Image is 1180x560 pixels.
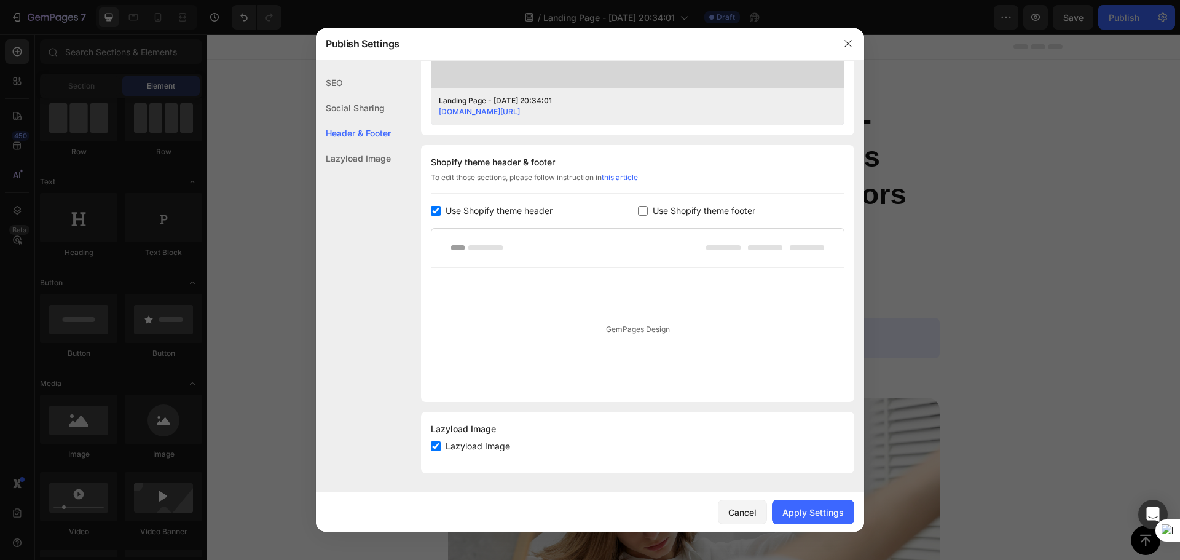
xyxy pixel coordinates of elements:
[316,95,391,120] div: Social Sharing
[300,245,382,255] strong: [PERSON_NAME]
[316,28,832,60] div: Publish Settings
[728,506,757,519] div: Cancel
[316,146,391,171] div: Lazyload Image
[772,500,854,524] button: Apply Settings
[316,120,391,146] div: Header & Footer
[718,500,767,524] button: Cancel
[241,232,278,269] img: gempages_559228028513682413-9f4909aa-1c4a-47b6-98ff-10d1df9cdbb6.png
[653,203,755,218] span: Use Shopify theme footer
[431,172,844,194] div: To edit those sections, please follow instruction in
[264,295,617,311] span: “A Discovery That Left Foot Specialists Speechless"
[431,268,844,392] div: GemPages Design
[446,439,510,454] span: Lazyload Image
[602,173,638,182] a: this article
[387,243,390,258] p: |
[431,155,844,170] div: Shopify theme header & footer
[439,107,520,116] a: [DOMAIN_NAME][URL]
[289,243,383,258] p: By
[782,506,844,519] div: Apply Settings
[446,203,553,218] span: Use Shopify theme header
[316,70,391,95] div: SEO
[431,422,844,436] div: Lazyload Image
[395,243,506,258] p: Last Updated Mar 3.2025
[241,65,733,217] h2: Why Are Thousands of Middle-Aged Adults Raving About This Odd-Looking Insole That Doctors Can’t E...
[439,95,817,106] div: Landing Page - [DATE] 20:34:01
[1138,500,1168,529] div: Open Intercom Messenger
